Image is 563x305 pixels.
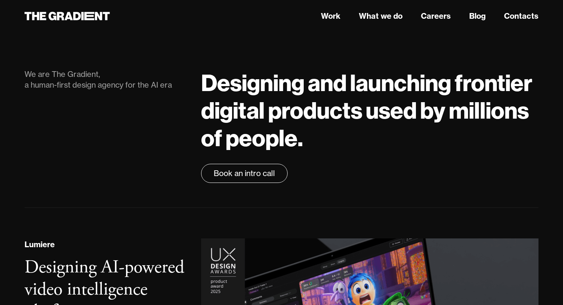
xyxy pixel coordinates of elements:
[359,10,403,22] a: What we do
[321,10,340,22] a: Work
[201,69,538,152] h1: Designing and launching frontier digital products used by millions of people.
[201,164,288,183] a: Book an intro call
[469,10,486,22] a: Blog
[421,10,451,22] a: Careers
[25,239,55,250] div: Lumiere
[25,69,186,90] div: We are The Gradient, a human-first design agency for the AI era
[504,10,538,22] a: Contacts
